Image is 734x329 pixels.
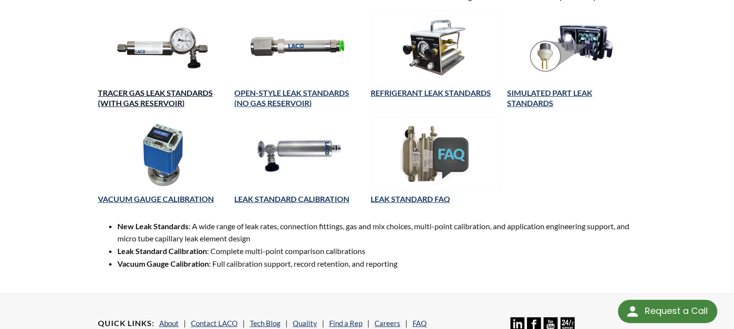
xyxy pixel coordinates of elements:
[117,257,636,270] li: : Full calibration support, record retention, and reporting
[98,10,227,86] img: Calibrated Leak Standard with Gauge
[234,194,349,203] a: LEAK STANDARD CALIBRATION
[234,116,363,192] img: Leak Standard Calibration image
[625,304,640,319] img: round button
[234,10,363,86] img: Open-Style Leak Standard
[191,319,238,328] a: Contact LACO
[117,220,636,245] li: : A wide range of leak rates, connection fittings, gas and mix choices, multi-point calibration, ...
[618,300,717,323] div: Request a Call
[329,319,362,328] a: Find a Rep
[413,319,427,328] a: FAQ
[98,318,154,329] h4: Quick Links
[159,319,179,328] a: About
[645,300,708,322] div: Request a Call
[234,88,349,108] a: OPEN-STYLE LEAK STANDARDS (NO GAS RESERVOIR)
[371,116,500,192] img: FAQ image showing leak standard examples
[507,10,636,86] img: Simulated Part Leak Standard image
[98,116,227,192] img: Vacuum Gauge Calibration image
[117,259,209,268] strong: Vacuum Gauge Calibration
[117,221,188,231] strong: New Leak Standards
[250,319,281,328] a: Tech Blog
[98,194,214,203] a: VACUUM GAUGE CALIBRATION
[371,10,500,86] img: Refrigerant Leak Standard image
[507,88,592,108] a: SIMULATED PART LEAK STANDARDS
[117,246,207,256] strong: Leak Standard Calibration
[375,319,400,328] a: Careers
[117,245,636,257] li: : Complete multi-point comparison calibrations
[293,319,317,328] a: Quality
[371,88,491,97] a: REFRIGERANT LEAK STANDARDS
[371,194,450,203] a: LEAK STANDARD FAQ
[98,88,213,108] a: TRACER GAS LEAK STANDARDS (WITH GAS RESERVOIR)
